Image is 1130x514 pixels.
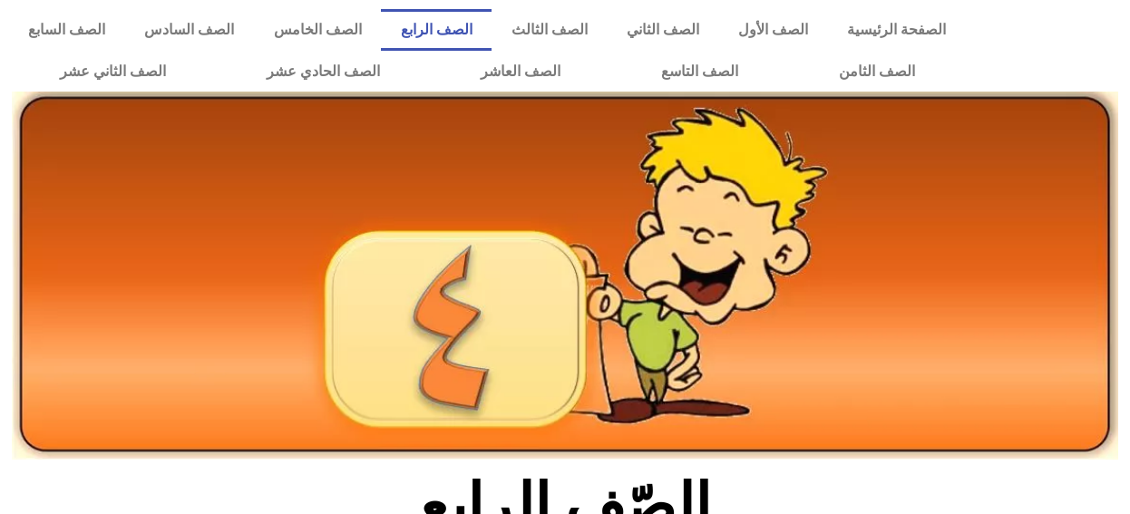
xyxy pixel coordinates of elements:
[718,9,827,51] a: الصف الأول
[381,9,492,51] a: الصف الرابع
[610,51,788,92] a: الصف التاسع
[9,9,125,51] a: الصف السابع
[430,51,610,92] a: الصف العاشر
[492,9,607,51] a: الصف الثالث
[216,51,430,92] a: الصف الحادي عشر
[827,9,965,51] a: الصفحة الرئيسية
[254,9,381,51] a: الصف الخامس
[788,51,965,92] a: الصف الثامن
[9,51,216,92] a: الصف الثاني عشر
[607,9,718,51] a: الصف الثاني
[125,9,254,51] a: الصف السادس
